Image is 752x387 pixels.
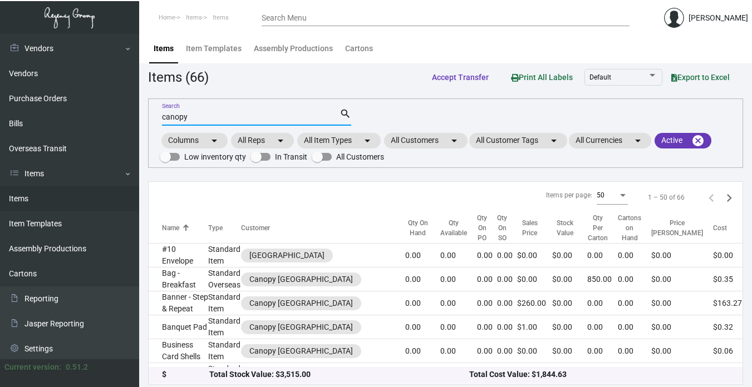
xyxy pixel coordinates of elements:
[713,291,748,315] td: $163.27
[469,133,567,148] mat-chip: All Customer Tags
[345,43,373,54] div: Cartons
[405,315,440,339] td: 0.00
[497,339,517,363] td: 0.00
[589,73,611,81] span: Default
[713,363,748,387] td: $1,259.21
[162,369,209,381] div: $
[713,223,727,233] div: Cost
[651,244,713,267] td: $0.00
[440,339,477,363] td: 0.00
[517,339,552,363] td: $0.00
[597,191,604,199] span: 50
[149,339,208,363] td: Business Card Shells
[440,363,477,387] td: 0.00
[497,244,517,267] td: 0.00
[405,218,430,238] div: Qty On Hand
[720,188,738,206] button: Next page
[384,133,468,148] mat-chip: All Customers
[569,133,651,148] mat-chip: All Currencies
[713,339,748,363] td: $0.06
[423,67,498,87] button: Accept Transfer
[469,369,729,381] div: Total Cost Value: $1,844.63
[587,267,618,291] td: 850.00
[477,244,497,267] td: 0.00
[552,363,587,387] td: $0.00
[477,315,497,339] td: 0.00
[702,188,720,206] button: Previous page
[552,315,587,339] td: $0.00
[440,291,477,315] td: 0.00
[405,363,440,387] td: 0.00
[186,43,242,54] div: Item Templates
[477,267,497,291] td: 0.00
[651,339,713,363] td: $0.00
[66,361,88,373] div: 0.51.2
[651,291,713,315] td: $0.00
[405,218,440,238] div: Qty On Hand
[249,345,353,357] div: Canopy [GEOGRAPHIC_DATA]
[405,291,440,315] td: 0.00
[651,315,713,339] td: $0.00
[440,218,477,238] div: Qty Available
[631,134,645,147] mat-icon: arrow_drop_down
[208,315,241,339] td: Standard Item
[405,267,440,291] td: 0.00
[275,150,307,163] span: In Transit
[713,223,748,233] div: Cost
[477,363,497,387] td: 0.00
[691,134,705,147] mat-icon: cancel
[671,73,730,82] span: Export to Excel
[149,267,208,291] td: Bag - Breakfast
[161,133,228,148] mat-chip: Columns
[552,339,587,363] td: $0.00
[502,67,582,87] button: Print All Labels
[587,291,618,315] td: 0.00
[497,213,517,243] div: Qty On SO
[655,133,711,148] mat-chip: Active
[249,274,353,285] div: Canopy [GEOGRAPHIC_DATA]
[186,14,202,21] span: Items
[517,244,552,267] td: $0.00
[254,43,333,54] div: Assembly Productions
[651,267,713,291] td: $0.00
[713,315,748,339] td: $0.32
[497,267,517,291] td: 0.00
[597,192,628,200] mat-select: Items per page:
[497,363,517,387] td: 0.00
[713,267,748,291] td: $0.35
[547,134,561,147] mat-icon: arrow_drop_down
[477,213,497,243] div: Qty On PO
[587,339,618,363] td: 0.00
[587,244,618,267] td: 0.00
[477,339,497,363] td: 0.00
[149,315,208,339] td: Banquet Pad
[361,134,374,147] mat-icon: arrow_drop_down
[208,291,241,315] td: Standard Item
[405,244,440,267] td: 0.00
[162,223,208,233] div: Name
[618,291,651,315] td: 0.00
[546,190,592,200] div: Items per page:
[149,244,208,267] td: #10 Envelope
[208,267,241,291] td: Standard Overseas
[448,134,461,147] mat-icon: arrow_drop_down
[517,218,542,238] div: Sales Price
[241,213,405,244] th: Customer
[208,363,241,387] td: Standard Item
[213,14,229,21] span: Items
[517,218,552,238] div: Sales Price
[405,339,440,363] td: 0.00
[497,291,517,315] td: 0.00
[149,363,208,387] td: Canopy Tent
[497,315,517,339] td: 0.00
[440,267,477,291] td: 0.00
[440,315,477,339] td: 0.00
[511,73,573,82] span: Print All Labels
[274,134,287,147] mat-icon: arrow_drop_down
[587,213,618,243] div: Qty Per Carton
[4,361,61,373] div: Current version:
[184,150,246,163] span: Low inventory qty
[618,267,651,291] td: 0.00
[208,134,221,147] mat-icon: arrow_drop_down
[440,218,467,238] div: Qty Available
